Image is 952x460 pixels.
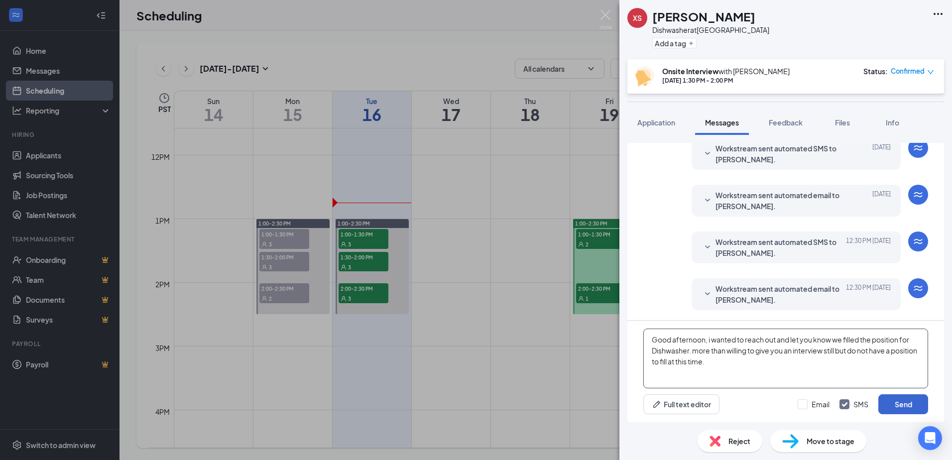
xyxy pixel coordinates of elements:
[835,118,850,127] span: Files
[702,148,714,160] svg: SmallChevronDown
[702,241,714,253] svg: SmallChevronDown
[912,189,924,201] svg: WorkstreamLogo
[715,190,846,212] span: Workstream sent automated email to [PERSON_NAME].
[807,436,854,447] span: Move to stage
[932,8,944,20] svg: Ellipses
[652,399,662,409] svg: Pen
[702,195,714,207] svg: SmallChevronDown
[886,118,899,127] span: Info
[891,66,925,76] span: Confirmed
[643,329,928,388] textarea: Good afternoon, i wanted to reach out and let you know we filled the position for Dishwasher. mor...
[662,66,790,76] div: with [PERSON_NAME]
[688,40,694,46] svg: Plus
[715,143,846,165] span: Workstream sent automated SMS to [PERSON_NAME].
[846,236,891,258] span: [DATE] 12:30 PM
[918,426,942,450] div: Open Intercom Messenger
[878,394,928,414] button: Send
[872,190,891,212] span: [DATE]
[643,394,719,414] button: Full text editorPen
[652,38,697,48] button: PlusAdd a tag
[769,118,803,127] span: Feedback
[872,143,891,165] span: [DATE]
[927,69,934,76] span: down
[652,8,755,25] h1: [PERSON_NAME]
[912,235,924,247] svg: WorkstreamLogo
[728,436,750,447] span: Reject
[662,67,718,76] b: Onsite Interview
[702,288,714,300] svg: SmallChevronDown
[662,76,790,85] div: [DATE] 1:30 PM - 2:00 PM
[633,13,642,23] div: XS
[912,142,924,154] svg: WorkstreamLogo
[705,118,739,127] span: Messages
[846,283,891,305] span: [DATE] 12:30 PM
[912,282,924,294] svg: WorkstreamLogo
[637,118,675,127] span: Application
[863,66,888,76] div: Status :
[652,25,769,35] div: Dishwasher at [GEOGRAPHIC_DATA]
[715,283,846,305] span: Workstream sent automated email to [PERSON_NAME].
[715,236,846,258] span: Workstream sent automated SMS to [PERSON_NAME].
